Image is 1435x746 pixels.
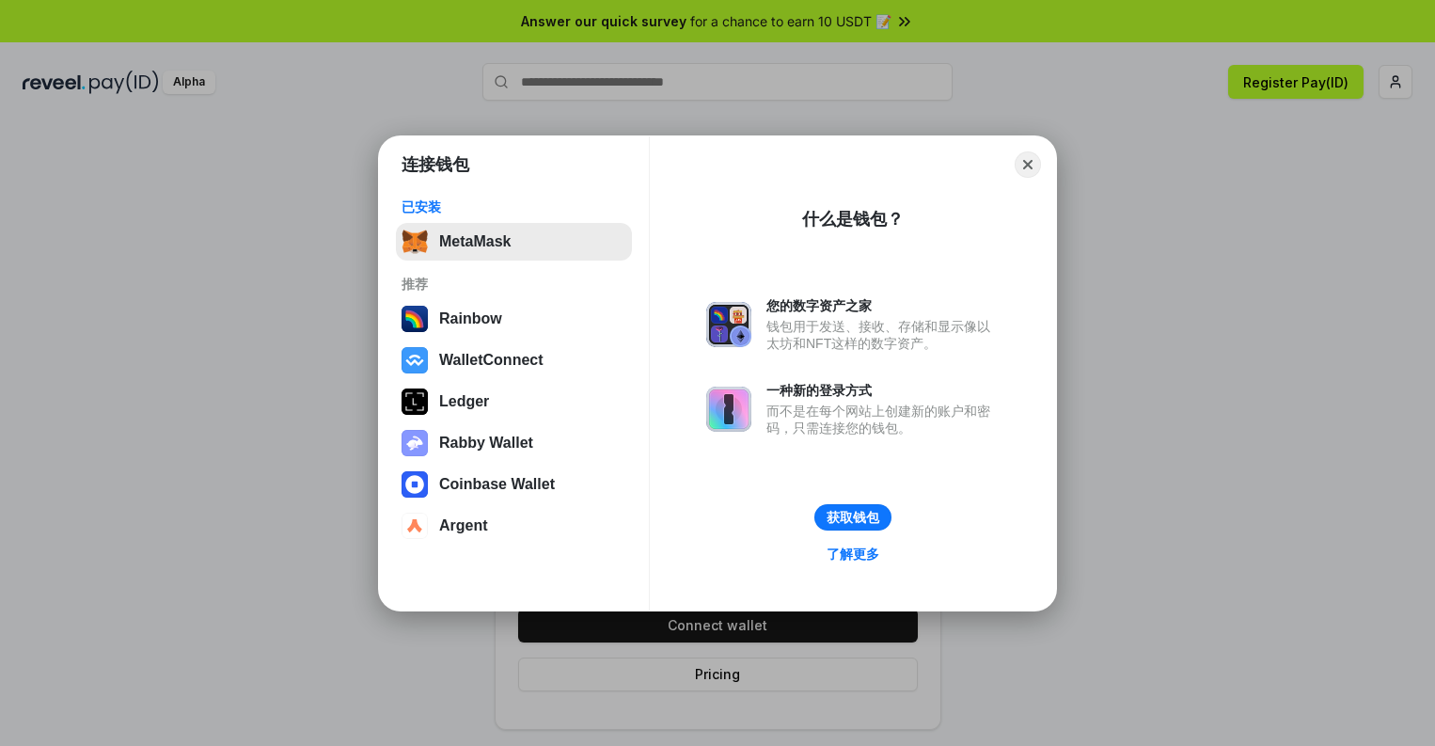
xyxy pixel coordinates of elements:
img: svg+xml,%3Csvg%20width%3D%2228%22%20height%3D%2228%22%20viewBox%3D%220%200%2028%2028%22%20fill%3D... [402,471,428,498]
button: Rabby Wallet [396,424,632,462]
a: 了解更多 [815,542,891,566]
div: WalletConnect [439,352,544,369]
div: 一种新的登录方式 [766,382,1000,399]
div: 您的数字资产之家 [766,297,1000,314]
button: Argent [396,507,632,545]
div: 而不是在每个网站上创建新的账户和密码，只需连接您的钱包。 [766,403,1000,436]
button: Rainbow [396,300,632,338]
div: 钱包用于发送、接收、存储和显示像以太坊和NFT这样的数字资产。 [766,318,1000,352]
div: Rabby Wallet [439,435,533,452]
div: Coinbase Wallet [439,476,555,493]
h1: 连接钱包 [402,153,469,176]
button: Close [1015,151,1041,178]
div: Rainbow [439,310,502,327]
img: svg+xml,%3Csvg%20xmlns%3D%22http%3A%2F%2Fwww.w3.org%2F2000%2Fsvg%22%20width%3D%2228%22%20height%3... [402,389,428,415]
button: Coinbase Wallet [396,466,632,503]
button: 获取钱包 [814,504,891,531]
div: 推荐 [402,276,626,293]
button: Ledger [396,383,632,421]
img: svg+xml,%3Csvg%20width%3D%2228%22%20height%3D%2228%22%20viewBox%3D%220%200%2028%2028%22%20fill%3D... [402,513,428,539]
img: svg+xml,%3Csvg%20width%3D%22120%22%20height%3D%22120%22%20viewBox%3D%220%200%20120%20120%22%20fil... [402,306,428,332]
div: 已安装 [402,198,626,215]
div: 获取钱包 [827,509,879,526]
div: Argent [439,517,488,534]
div: MetaMask [439,233,511,250]
img: svg+xml,%3Csvg%20width%3D%2228%22%20height%3D%2228%22%20viewBox%3D%220%200%2028%2028%22%20fill%3D... [402,347,428,373]
img: svg+xml,%3Csvg%20xmlns%3D%22http%3A%2F%2Fwww.w3.org%2F2000%2Fsvg%22%20fill%3D%22none%22%20viewBox... [706,387,751,432]
button: MetaMask [396,223,632,261]
img: svg+xml,%3Csvg%20xmlns%3D%22http%3A%2F%2Fwww.w3.org%2F2000%2Fsvg%22%20fill%3D%22none%22%20viewBox... [706,302,751,347]
button: WalletConnect [396,341,632,379]
div: 什么是钱包？ [802,208,904,230]
div: Ledger [439,393,489,410]
img: svg+xml,%3Csvg%20fill%3D%22none%22%20height%3D%2233%22%20viewBox%3D%220%200%2035%2033%22%20width%... [402,229,428,255]
div: 了解更多 [827,546,879,563]
img: svg+xml,%3Csvg%20xmlns%3D%22http%3A%2F%2Fwww.w3.org%2F2000%2Fsvg%22%20fill%3D%22none%22%20viewBox... [402,430,428,456]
